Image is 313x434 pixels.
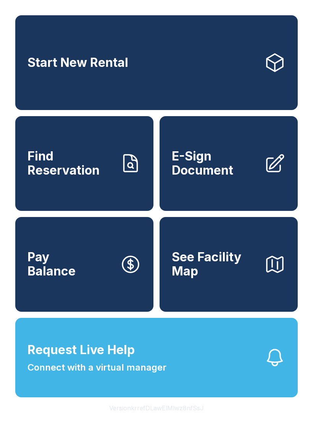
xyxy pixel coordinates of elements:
span: E-Sign Document [172,149,258,177]
button: VersionkrrefDLawElMlwz8nfSsJ [103,397,210,419]
span: Connect with a virtual manager [27,361,166,374]
span: See Facility Map [172,250,258,278]
button: Request Live HelpConnect with a virtual manager [15,318,298,397]
span: Start New Rental [27,56,128,70]
button: See Facility Map [160,217,298,312]
button: PayBalance [15,217,153,312]
a: Start New Rental [15,15,298,110]
a: Find Reservation [15,116,153,211]
span: Find Reservation [27,149,114,177]
a: E-Sign Document [160,116,298,211]
span: Pay Balance [27,250,76,278]
span: Request Live Help [27,341,135,359]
